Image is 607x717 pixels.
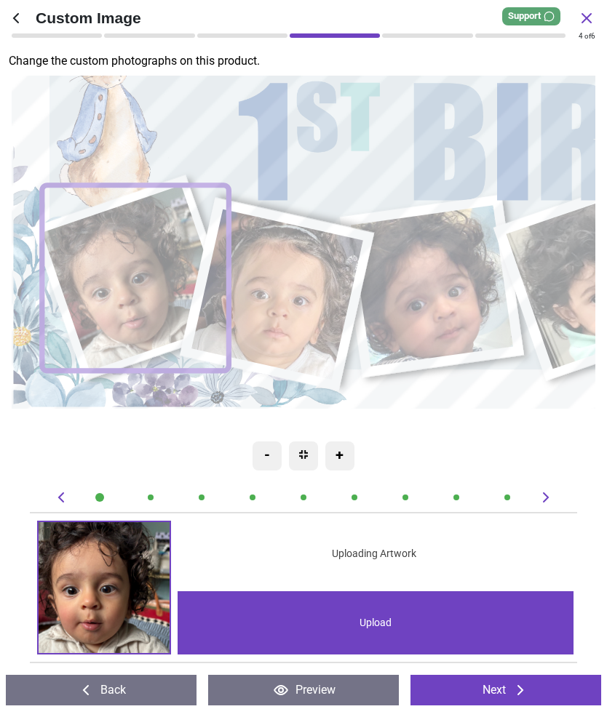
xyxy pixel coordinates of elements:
div: Support [502,7,560,25]
button: Preview [208,675,399,705]
div: + [325,441,354,470]
button: Back [6,675,197,705]
img: recenter [299,450,308,459]
button: Next [410,675,601,705]
div: of 6 [579,31,595,41]
span: 4 [579,32,583,40]
p: Change the custom photographs on this product. [9,53,607,69]
div: Upload [178,591,574,654]
span: Custom Image [36,7,578,28]
div: - [253,441,282,470]
span: Uploading Artwork [332,547,416,561]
